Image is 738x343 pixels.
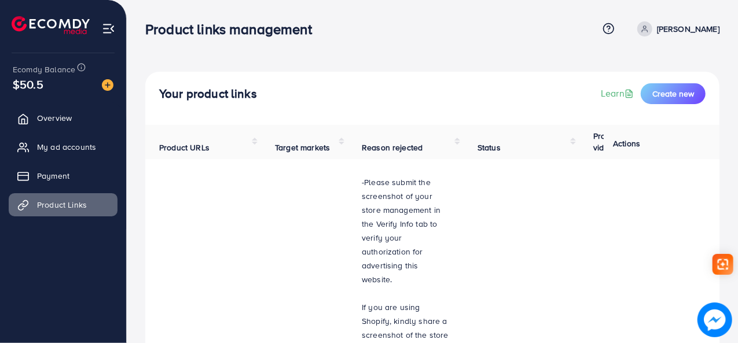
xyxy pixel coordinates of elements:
img: logo [12,16,90,34]
span: Target markets [275,142,330,153]
span: Status [478,142,501,153]
p: [PERSON_NAME] [657,22,719,36]
h3: Product links management [145,21,321,38]
a: Payment [9,164,118,187]
a: Overview [9,106,118,130]
img: menu [102,22,115,35]
span: $50.5 [13,76,43,93]
h4: Your product links [159,87,257,101]
span: Reason rejected [362,142,423,153]
span: Actions [613,138,640,149]
span: Create new [652,88,694,99]
span: Product video [593,130,622,153]
span: Payment [37,170,69,182]
span: Product URLs [159,142,210,153]
a: Learn [601,87,636,100]
span: Overview [37,112,72,124]
img: image [102,79,113,91]
span: Ecomdy Balance [13,64,75,75]
a: [PERSON_NAME] [633,21,719,36]
a: My ad accounts [9,135,118,158]
img: image [697,303,732,337]
span: Product Links [37,199,87,211]
button: Create new [641,83,706,104]
span: My ad accounts [37,141,96,153]
p: -Please submit the screenshot of your store management in the Verify Info tab to verify your auth... [362,175,450,286]
a: Product Links [9,193,118,216]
